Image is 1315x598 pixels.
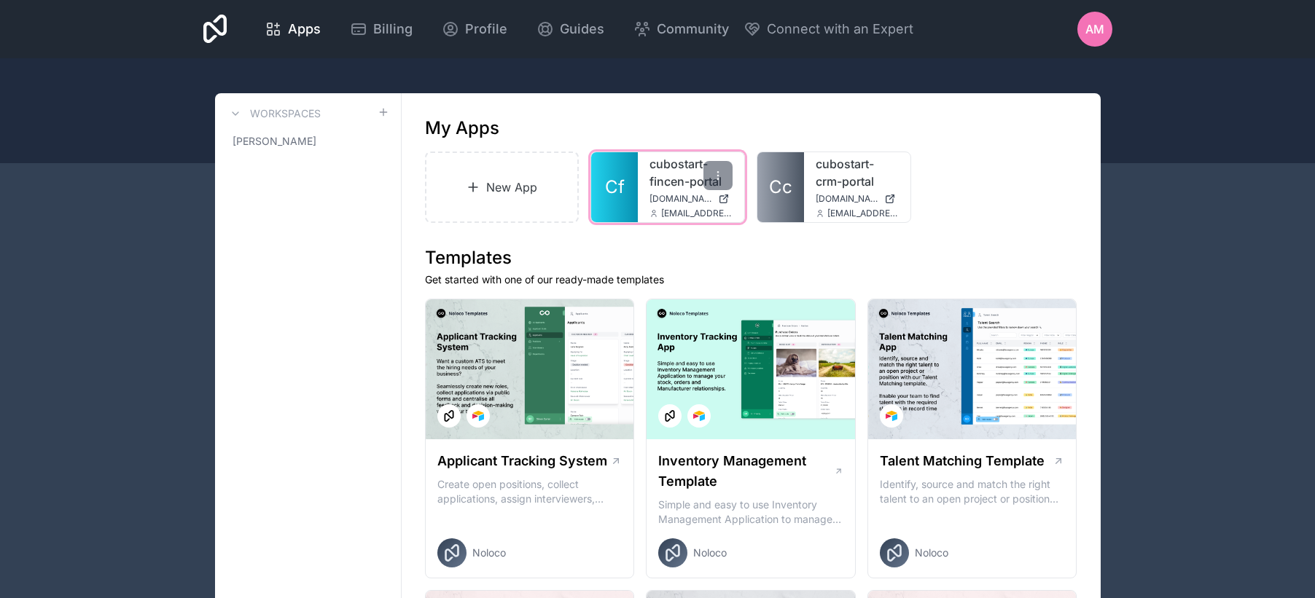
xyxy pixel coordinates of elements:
span: Noloco [915,546,948,560]
img: Airtable Logo [472,410,484,422]
h3: Workspaces [250,106,321,121]
span: Connect with an Expert [767,19,913,39]
h1: Applicant Tracking System [437,451,607,471]
p: Get started with one of our ready-made templates [425,272,1077,287]
p: Simple and easy to use Inventory Management Application to manage your stock, orders and Manufact... [658,497,843,527]
span: Cf [605,176,625,199]
a: Profile [430,13,519,45]
span: AM [1085,20,1104,38]
a: cubostart-fincen-portal [649,155,733,190]
span: [DOMAIN_NAME] [816,193,878,205]
span: [EMAIL_ADDRESS][DOMAIN_NAME] [827,208,899,219]
a: New App [425,152,580,223]
a: Cf [591,152,638,222]
span: [EMAIL_ADDRESS][DOMAIN_NAME] [661,208,733,219]
a: Community [622,13,741,45]
a: Cc [757,152,804,222]
span: Billing [373,19,413,39]
h1: Inventory Management Template [658,451,833,492]
a: Billing [338,13,424,45]
a: [PERSON_NAME] [227,128,389,154]
a: Guides [525,13,616,45]
h1: Templates [425,246,1077,270]
span: Guides [560,19,604,39]
a: Workspaces [227,105,321,122]
p: Identify, source and match the right talent to an open project or position with our Talent Matchi... [880,477,1065,506]
h1: My Apps [425,117,499,140]
a: cubostart-crm-portal [816,155,899,190]
span: Noloco [693,546,727,560]
button: Connect with an Expert [744,19,913,39]
a: [DOMAIN_NAME] [649,193,733,205]
a: [DOMAIN_NAME] [816,193,899,205]
span: Noloco [472,546,506,560]
img: Airtable Logo [693,410,705,422]
span: [PERSON_NAME] [233,134,316,149]
span: Community [657,19,729,39]
span: Profile [465,19,507,39]
h1: Talent Matching Template [880,451,1045,471]
span: Cc [769,176,792,199]
span: Apps [288,19,321,39]
p: Create open positions, collect applications, assign interviewers, centralise candidate feedback a... [437,477,623,506]
img: Airtable Logo [886,410,897,422]
span: [DOMAIN_NAME] [649,193,712,205]
a: Apps [253,13,332,45]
